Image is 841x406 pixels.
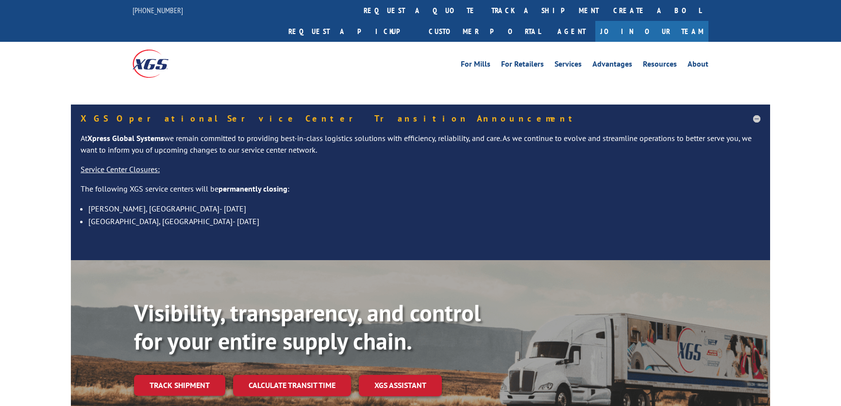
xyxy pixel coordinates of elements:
[592,60,632,71] a: Advantages
[501,60,544,71] a: For Retailers
[421,21,548,42] a: Customer Portal
[688,60,708,71] a: About
[88,202,760,215] li: [PERSON_NAME], [GEOGRAPHIC_DATA]- [DATE]
[359,375,442,396] a: XGS ASSISTANT
[81,133,760,164] p: At we remain committed to providing best-in-class logistics solutions with efficiency, reliabilit...
[219,184,287,194] strong: permanently closing
[555,60,582,71] a: Services
[81,183,760,203] p: The following XGS service centers will be :
[595,21,708,42] a: Join Our Team
[81,114,760,123] h5: XGS Operational Service Center Transition Announcement
[134,375,225,395] a: Track shipment
[134,298,481,356] b: Visibility, transparency, and control for your entire supply chain.
[81,164,160,174] u: Service Center Closures:
[133,5,183,15] a: [PHONE_NUMBER]
[643,60,677,71] a: Resources
[281,21,421,42] a: Request a pickup
[88,215,760,228] li: [GEOGRAPHIC_DATA], [GEOGRAPHIC_DATA]- [DATE]
[548,21,595,42] a: Agent
[461,60,490,71] a: For Mills
[233,375,351,396] a: Calculate transit time
[87,133,164,143] strong: Xpress Global Systems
